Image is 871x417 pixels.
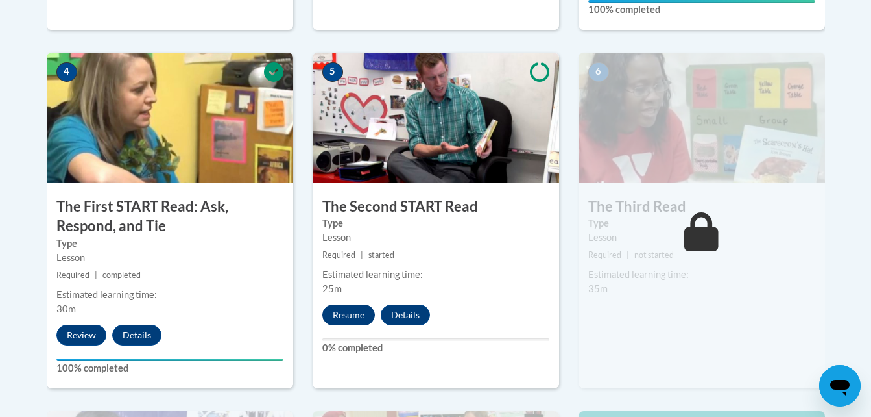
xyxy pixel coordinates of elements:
[47,197,293,237] h3: The First START Read: Ask, Respond, and Tie
[588,268,815,282] div: Estimated learning time:
[588,283,608,294] span: 35m
[56,270,89,280] span: Required
[56,361,283,375] label: 100% completed
[56,325,106,346] button: Review
[322,250,355,260] span: Required
[381,305,430,325] button: Details
[322,305,375,325] button: Resume
[579,53,825,183] img: Course Image
[322,283,342,294] span: 25m
[322,62,343,82] span: 5
[56,288,283,302] div: Estimated learning time:
[56,62,77,82] span: 4
[588,231,815,245] div: Lesson
[112,325,161,346] button: Details
[313,53,559,183] img: Course Image
[313,197,559,217] h3: The Second START Read
[102,270,141,280] span: completed
[56,303,76,314] span: 30m
[634,250,674,260] span: not started
[56,359,283,361] div: Your progress
[322,216,549,231] label: Type
[626,250,629,260] span: |
[588,216,815,231] label: Type
[322,268,549,282] div: Estimated learning time:
[47,53,293,183] img: Course Image
[588,250,621,260] span: Required
[819,365,861,407] iframe: Button to launch messaging window
[322,341,549,355] label: 0% completed
[56,236,283,251] label: Type
[588,62,609,82] span: 6
[361,250,363,260] span: |
[368,250,394,260] span: started
[588,3,815,17] label: 100% completed
[579,197,825,217] h3: The Third Read
[56,251,283,265] div: Lesson
[95,270,97,280] span: |
[322,231,549,245] div: Lesson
